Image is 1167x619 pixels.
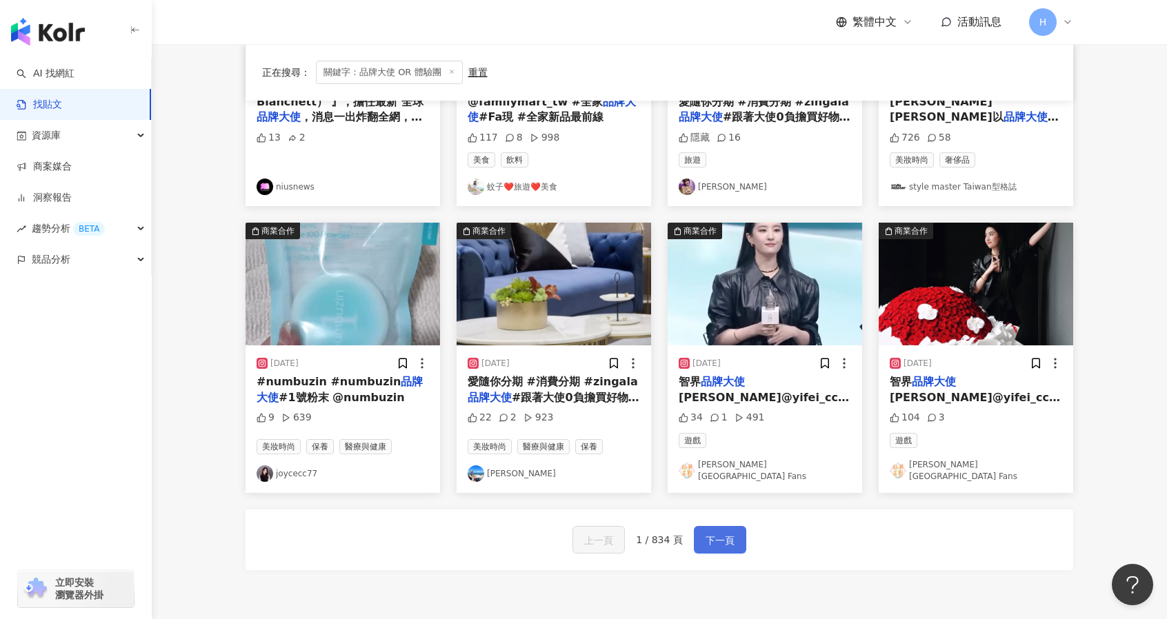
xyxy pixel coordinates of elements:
div: 34 [679,411,703,425]
div: 商業合作 [895,224,928,238]
a: 找貼文 [17,98,62,112]
div: [DATE] [270,358,299,369]
span: ，消息一出炸翻全網，預計未來將掀 [257,110,422,139]
div: 商業合作 [261,224,295,238]
span: 繁體中文 [852,14,897,30]
span: 美妝時尚 [890,152,934,168]
div: 8 [505,131,523,145]
div: 重置 [468,67,488,78]
img: KOL Avatar [679,463,695,479]
a: KOL Avatar[PERSON_NAME] [GEOGRAPHIC_DATA] Fans [890,459,1062,483]
span: 保養 [306,439,334,454]
span: 遊戲 [679,433,706,448]
mark: 品牌大使 [257,110,301,123]
img: post-image [879,223,1073,345]
span: H [1039,14,1047,30]
a: 洞察報告 [17,191,72,205]
div: post-image商業合作 [879,223,1073,345]
button: 上一頁 [572,526,625,554]
div: 58 [927,131,951,145]
span: 美妝時尚 [257,439,301,454]
span: 奢侈品 [939,152,975,168]
span: 關鍵字：品牌大使 OR 體驗團 [316,61,463,84]
img: post-image [668,223,862,345]
span: 飲料 [501,152,528,168]
img: KOL Avatar [890,463,906,479]
img: KOL Avatar [890,179,906,195]
span: 旅遊 [679,152,706,168]
img: KOL Avatar [257,465,273,482]
a: KOL Avatarstyle master Taiwan型格誌 [890,179,1062,195]
img: chrome extension [22,578,49,600]
div: 9 [257,411,275,425]
mark: 品牌大使 [912,375,956,388]
span: rise [17,224,26,234]
div: 2 [499,411,517,425]
span: 保養 [575,439,603,454]
div: 2 [288,131,306,145]
span: #numbuzin #numbuzin [257,375,401,388]
div: 隱藏 [679,131,710,145]
span: 遊戲 [890,433,917,448]
img: KOL Avatar [257,179,273,195]
mark: 品牌大使 [257,375,423,403]
span: @familymart_tw #全家 [468,95,603,108]
span: #跟著大使0負擔買好物 #星醫 [468,391,639,419]
mark: 品牌大使 [1004,110,1059,123]
div: [DATE] [481,358,510,369]
span: 活動訊息 [957,15,1001,28]
iframe: Help Scout Beacon - Open [1112,564,1153,605]
span: 愛隨你分期 #消費分期 #zingala [468,375,638,388]
span: 趨勢分析 [32,213,105,244]
div: 商業合作 [684,224,717,238]
span: 智界 [890,375,912,388]
span: #Fa現 #全家新品最前線 [479,110,604,123]
div: 13 [257,131,281,145]
mark: 品牌大使 [468,391,512,404]
img: post-image [457,223,651,345]
a: searchAI 找網紅 [17,67,74,81]
div: 22 [468,411,492,425]
span: 資源庫 [32,120,61,151]
span: 美妝時尚 [468,439,512,454]
mark: 品牌大使 [679,110,723,123]
div: 491 [735,411,765,425]
span: 美食 [468,152,495,168]
span: 競品分析 [32,244,70,275]
a: chrome extension立即安裝 瀏覽器外掛 [18,570,134,607]
a: KOL Avatar蚊子❤️旅遊❤️美食 [468,179,640,195]
span: 醫療與健康 [339,439,392,454]
div: [DATE] [692,358,721,369]
span: 智界 [679,375,701,388]
span: #跟著大使0負擔買好物 #出國 [679,110,850,139]
div: [DATE] [904,358,932,369]
span: 立即安裝 瀏覽器外掛 [55,576,103,601]
div: 998 [530,131,560,145]
span: 1 / 834 頁 [636,534,683,545]
img: KOL Avatar [468,465,484,482]
span: 正在搜尋 ： [262,67,310,78]
div: 117 [468,131,498,145]
div: 923 [523,411,554,425]
div: 3 [927,411,945,425]
span: 醫療與健康 [517,439,570,454]
a: 商案媒合 [17,160,72,174]
button: 下一頁 [694,526,746,554]
img: logo [11,18,85,45]
div: 639 [281,411,312,425]
a: KOL Avatar[PERSON_NAME] [679,179,851,195]
span: 愛隨你分期 #消費分期 #zingala [679,95,849,108]
mark: 品牌大使 [701,375,745,388]
div: 商業合作 [472,224,506,238]
a: KOL Avatarniusnews [257,179,429,195]
a: KOL Avatarjoycecc77 [257,465,429,482]
div: post-image商業合作 [457,223,651,345]
img: KOL Avatar [468,179,484,195]
div: 104 [890,411,920,425]
div: 16 [717,131,741,145]
a: KOL Avatar[PERSON_NAME] [468,465,640,482]
span: Blanchett） 』，擔任最新 全球 [257,95,423,108]
img: post-image [246,223,440,345]
div: post-image商業合作 [246,223,440,345]
div: 1 [710,411,728,425]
